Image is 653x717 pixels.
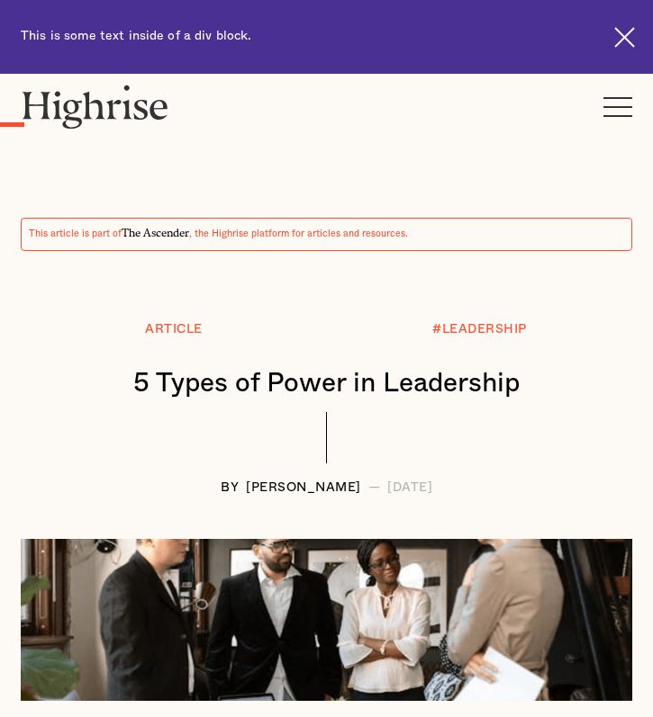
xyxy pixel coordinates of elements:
[21,85,169,129] img: Highrise logo
[368,481,381,495] div: —
[39,369,614,399] h1: 5 Types of Power in Leadership
[122,224,189,237] span: The Ascender
[432,323,527,336] div: #LEADERSHIP
[145,323,203,336] div: Article
[189,229,408,238] span: , the Highrise platform for articles and resources.
[29,229,122,238] span: This article is part of
[387,481,432,495] div: [DATE]
[221,481,239,495] div: BY
[614,27,635,48] img: Cross icon
[246,481,361,495] div: [PERSON_NAME]
[21,539,632,701] img: Group of people discussing leadership power.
